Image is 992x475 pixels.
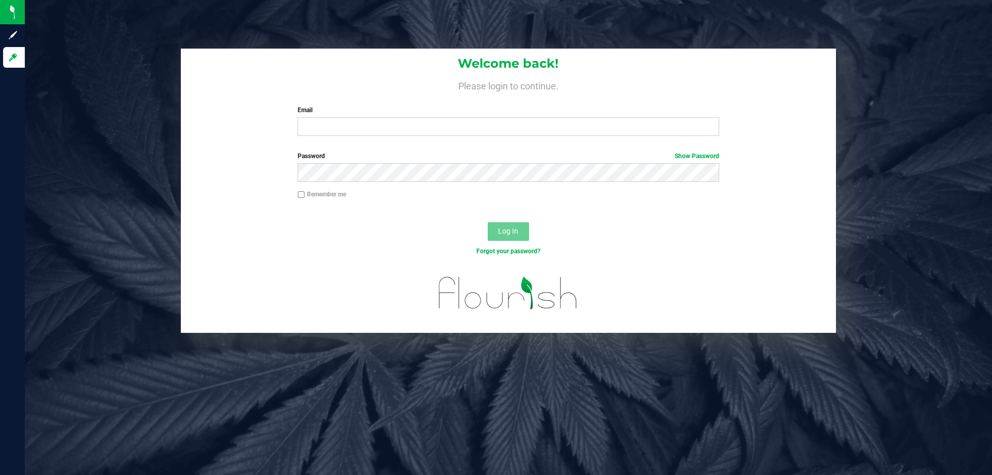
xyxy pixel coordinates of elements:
[8,52,18,63] inline-svg: Log in
[498,227,518,235] span: Log In
[488,222,529,241] button: Log In
[181,57,836,70] h1: Welcome back!
[298,105,719,115] label: Email
[8,30,18,40] inline-svg: Sign up
[298,191,305,198] input: Remember me
[298,152,325,160] span: Password
[181,79,836,91] h4: Please login to continue.
[426,267,590,319] img: flourish_logo.svg
[476,248,540,255] a: Forgot your password?
[675,152,719,160] a: Show Password
[298,190,346,199] label: Remember me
